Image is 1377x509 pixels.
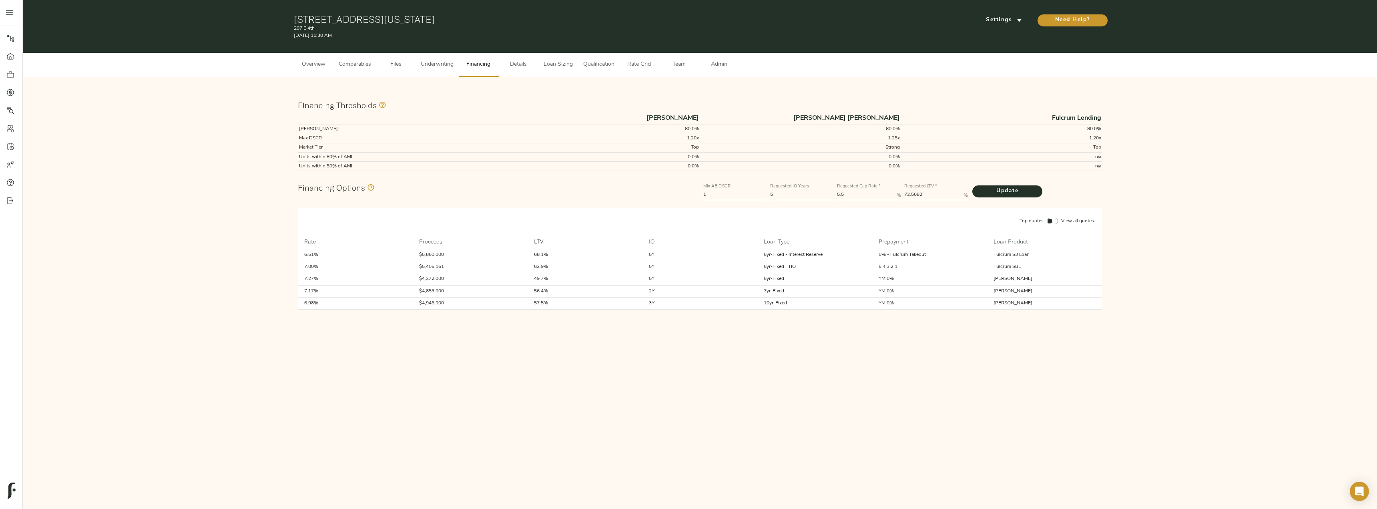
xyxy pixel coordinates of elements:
h1: [STREET_ADDRESS][US_STATE] [294,14,835,25]
span: Details [503,60,534,70]
td: Units within 50% of AMI [298,162,499,171]
td: 80.0% [901,125,1102,134]
button: Settings [974,14,1034,26]
button: Update [972,185,1042,197]
td: n/a [901,153,1102,162]
td: YM,0% [872,285,987,297]
h6: Fulcrum Lending [902,113,1101,124]
td: 6.51% [298,249,413,261]
div: Proceeds [419,237,442,246]
div: Open Intercom Messenger [1350,482,1369,501]
td: 49.7% [528,273,642,285]
svg: Click any quote below to view detailed terms and all associated fees. No hidden fees here. [365,183,375,192]
td: Market Tier [298,143,499,152]
td: 7.17% [298,285,413,297]
td: 5Y [642,249,757,261]
td: 62.9% [528,261,642,273]
td: 80.0% [499,125,700,134]
span: Qualification [583,60,614,70]
button: Top quotesView all quotes [1015,213,1099,229]
div: Rate [304,237,316,246]
span: IO [649,237,665,246]
td: Top [499,143,700,152]
svg: Each market has a predefined leverage and DSCR (debt service coverage ratio) limit. Know how much... [377,100,386,110]
td: 2Y [642,285,757,297]
span: Loan Sizing [543,60,574,70]
td: 0% - Fulcrum Takeout [872,249,987,261]
td: 1.20x [499,134,700,143]
td: [PERSON_NAME] [298,125,499,134]
td: Units within 80% of AMI [298,153,499,162]
td: Fulcrum SBL [987,261,1102,273]
button: Need Help? [1038,14,1108,26]
td: $4,272,000 [413,273,528,285]
span: Rate [304,237,326,246]
td: 0.0% [499,162,700,171]
span: Comparables [339,60,371,70]
td: [PERSON_NAME] [987,297,1102,309]
td: 0.0% [700,153,901,162]
td: $5,860,000 [413,249,528,261]
div: Prepayment [879,237,909,246]
div: LTV [534,237,544,246]
span: Financing [463,60,494,70]
span: Underwriting [421,60,454,70]
span: Admin [704,60,735,70]
p: % [963,192,968,199]
label: Requested Cap Rate [837,185,880,189]
span: Prepayment [879,237,919,246]
td: 5|4|3|2|1 [872,261,987,273]
td: n/a [901,162,1102,171]
span: Update [980,186,1034,196]
p: 207 E 4th [294,25,835,32]
td: 10yr-Fixed [757,297,872,309]
div: View all quotes [1060,216,1096,226]
td: $5,405,161 [413,261,528,273]
td: $4,945,000 [413,297,528,309]
td: Strong [700,143,901,152]
td: Fulcrum S3 Loan [987,249,1102,261]
h6: [PERSON_NAME] [PERSON_NAME] [701,113,900,124]
label: Requested IO Years [770,185,809,189]
span: Settings [982,15,1026,25]
span: Files [381,60,411,70]
h3: Financing Options [298,183,365,192]
p: [DATE] 11:30 AM [294,32,835,39]
span: Need Help? [1046,15,1100,25]
div: Top quotes [1018,216,1045,226]
td: [PERSON_NAME] [987,273,1102,285]
label: Min AB DSCR [703,185,731,189]
td: 1.25x [700,134,901,143]
td: Max DSCR [298,134,499,143]
span: Team [664,60,695,70]
div: Loan Product [994,237,1028,246]
td: [PERSON_NAME] [987,285,1102,297]
td: 3Y [642,297,757,309]
td: 5Y [642,261,757,273]
td: 6.98% [298,297,413,309]
span: Proceeds [419,237,453,246]
span: Rate Grid [624,60,654,70]
td: $4,853,000 [413,285,528,297]
td: 57.5% [528,297,642,309]
td: 5yr-Fixed - Interest Reserve [757,249,872,261]
td: Top [901,143,1102,152]
td: 0.0% [700,162,901,171]
td: 5Y [642,273,757,285]
span: Loan Type [764,237,800,246]
td: 5yr-Fixed FTIO [757,261,872,273]
td: 5yr-Fixed [757,273,872,285]
h3: Financing Thresholds [298,101,377,110]
span: Overview [299,60,329,70]
td: 7.00% [298,261,413,273]
td: 7.27% [298,273,413,285]
span: Loan Product [994,237,1038,246]
td: 56.4% [528,285,642,297]
label: Requested LTV [904,185,937,189]
span: LTV [534,237,554,246]
h6: [PERSON_NAME] [500,113,699,124]
td: 0.0% [499,153,700,162]
td: YM,0% [872,297,987,309]
td: 7yr-Fixed [757,285,872,297]
div: IO [649,237,654,246]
